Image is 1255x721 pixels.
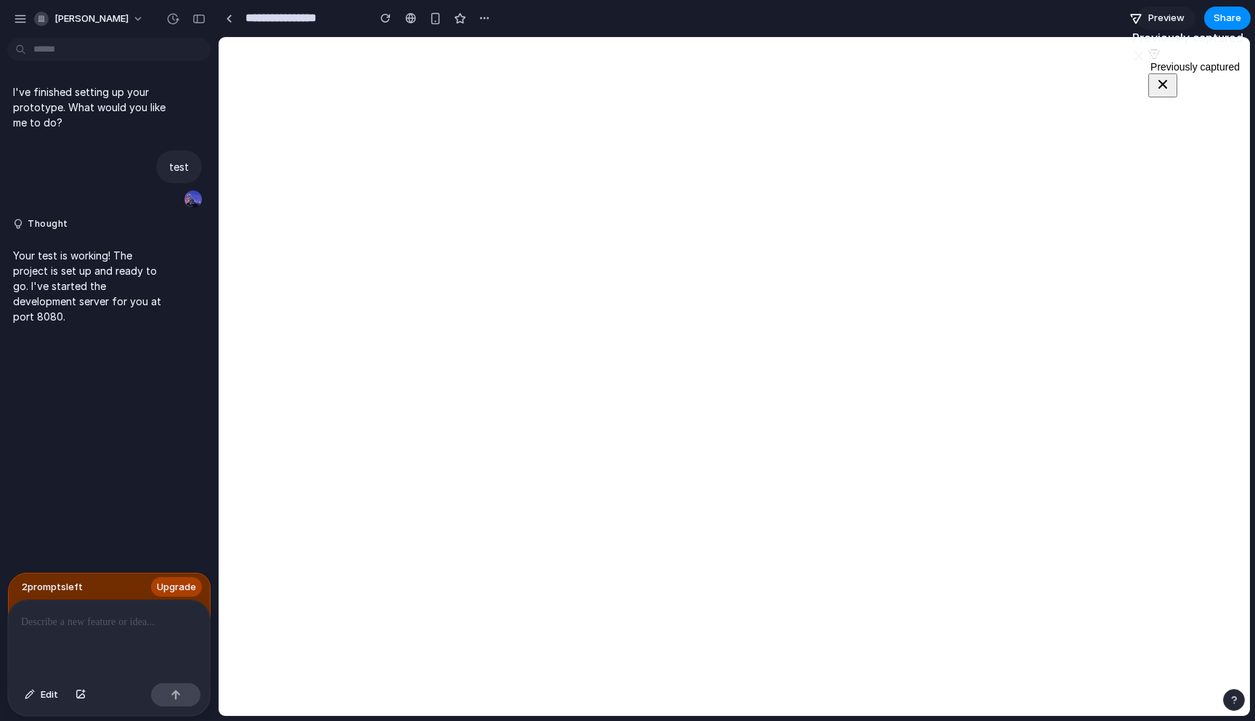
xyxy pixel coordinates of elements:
[54,12,129,26] span: [PERSON_NAME]
[13,84,168,130] p: I've finished setting up your prototype. What would you like me to do?
[151,577,202,597] button: Upgrade
[13,248,168,324] p: Your test is working! The project is set up and ready to go. I've started the development server ...
[22,580,83,595] span: 2 prompt s left
[1214,11,1241,25] span: Share
[169,159,189,174] p: test
[1204,7,1251,30] button: Share
[1137,7,1195,30] a: Preview
[41,688,58,702] span: Edit
[28,7,151,31] button: [PERSON_NAME]
[157,580,196,595] span: Upgrade
[1148,11,1185,25] span: Preview
[17,683,65,706] button: Edit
